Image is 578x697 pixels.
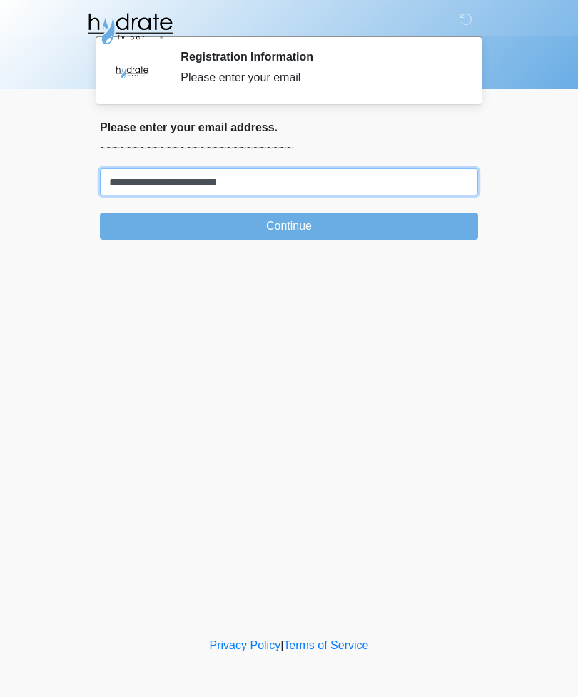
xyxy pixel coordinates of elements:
a: Privacy Policy [210,639,281,651]
a: Terms of Service [283,639,368,651]
h2: Please enter your email address. [100,121,478,134]
img: Agent Avatar [111,50,153,93]
img: Hydrate IV Bar - Fort Collins Logo [86,11,174,46]
a: | [280,639,283,651]
button: Continue [100,213,478,240]
div: Please enter your email [181,69,457,86]
p: ~~~~~~~~~~~~~~~~~~~~~~~~~~~~~ [100,140,478,157]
